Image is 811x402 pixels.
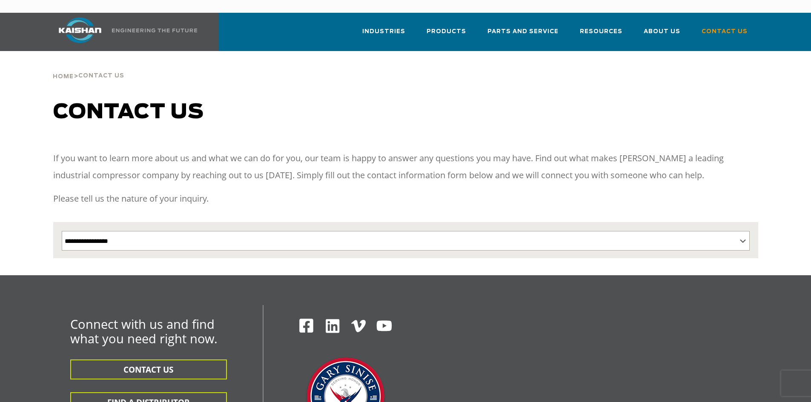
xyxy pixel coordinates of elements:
span: Contact Us [78,73,124,79]
img: Youtube [376,318,393,334]
a: Contact Us [702,20,748,49]
span: Contact us [53,102,204,123]
a: Kaishan USA [48,13,199,51]
a: About Us [644,20,680,49]
a: Products [427,20,466,49]
span: Connect with us and find what you need right now. [70,316,218,347]
img: Engineering the future [112,29,197,32]
a: Resources [580,20,622,49]
img: kaishan logo [48,17,112,43]
p: If you want to learn more about us and what we can do for you, our team is happy to answer any qu... [53,150,758,184]
p: Please tell us the nature of your inquiry. [53,190,758,207]
span: Home [53,74,74,80]
span: Products [427,27,466,37]
span: About Us [644,27,680,37]
span: Resources [580,27,622,37]
span: Parts and Service [487,27,559,37]
span: Contact Us [702,27,748,37]
a: Industries [362,20,405,49]
img: Linkedin [324,318,341,334]
img: Vimeo [351,320,366,332]
a: Parts and Service [487,20,559,49]
button: CONTACT US [70,359,227,379]
div: > [53,51,124,83]
img: Facebook [298,318,314,334]
span: Industries [362,27,405,37]
a: Home [53,72,74,80]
